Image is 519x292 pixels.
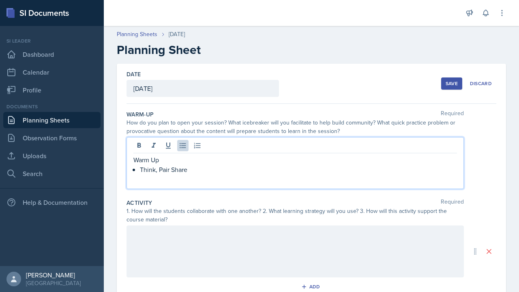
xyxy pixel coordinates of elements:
[26,271,81,279] div: [PERSON_NAME]
[465,77,496,90] button: Discard
[133,155,457,165] p: Warm Up
[441,110,464,118] span: Required
[127,110,154,118] label: Warm-Up
[26,279,81,287] div: [GEOGRAPHIC_DATA]
[127,118,464,135] div: How do you plan to open your session? What icebreaker will you facilitate to help build community...
[169,30,185,39] div: [DATE]
[127,199,152,207] label: Activity
[3,148,101,164] a: Uploads
[441,199,464,207] span: Required
[117,30,157,39] a: Planning Sheets
[117,43,506,57] h2: Planning Sheet
[3,165,101,182] a: Search
[3,37,101,45] div: Si leader
[441,77,462,90] button: Save
[446,80,458,87] div: Save
[3,112,101,128] a: Planning Sheets
[3,130,101,146] a: Observation Forms
[3,46,101,62] a: Dashboard
[127,70,141,78] label: Date
[3,103,101,110] div: Documents
[3,82,101,98] a: Profile
[3,64,101,80] a: Calendar
[470,80,492,87] div: Discard
[303,283,320,290] div: Add
[127,207,464,224] div: 1. How will the students collaborate with one another? 2. What learning strategy will you use? 3....
[3,194,101,210] div: Help & Documentation
[140,165,457,174] p: Think, Pair Share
